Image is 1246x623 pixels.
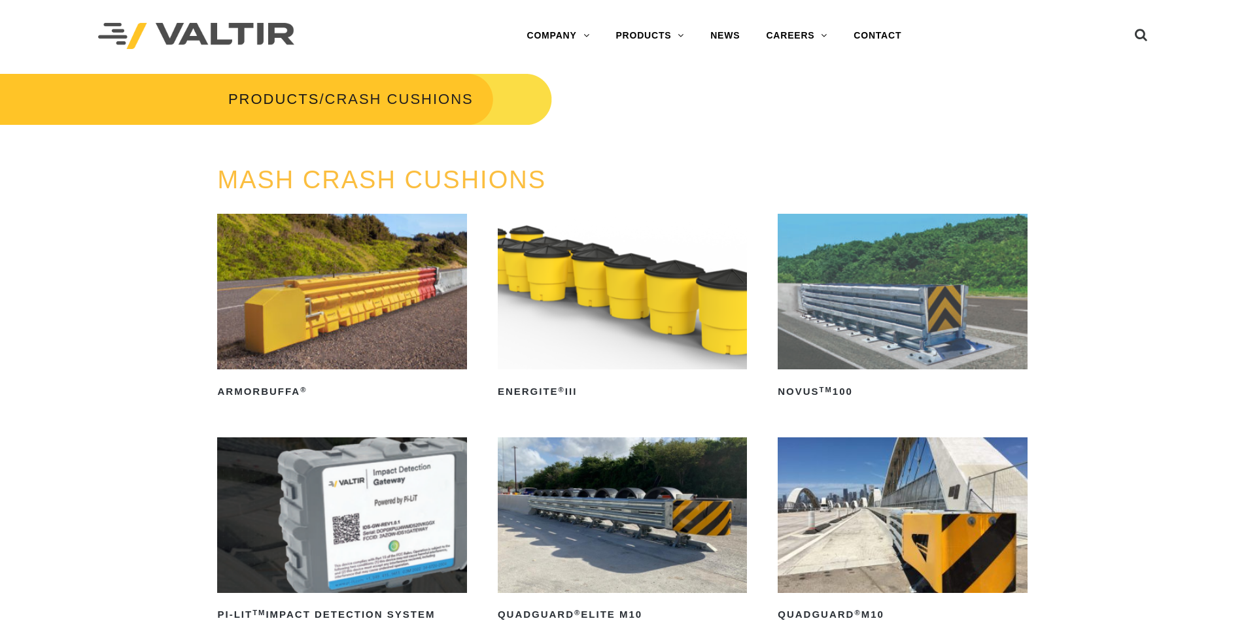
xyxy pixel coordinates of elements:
[217,166,546,194] a: MASH CRASH CUSHIONS
[217,381,466,402] h2: ArmorBuffa
[602,23,697,49] a: PRODUCTS
[300,386,307,394] sup: ®
[228,91,319,107] a: PRODUCTS
[778,214,1027,402] a: NOVUSTM100
[513,23,602,49] a: COMPANY
[840,23,914,49] a: CONTACT
[498,381,747,402] h2: ENERGITE III
[697,23,753,49] a: NEWS
[854,609,861,616] sup: ®
[559,386,565,394] sup: ®
[325,91,474,107] span: CRASH CUSHIONS
[778,381,1027,402] h2: NOVUS 100
[498,214,747,402] a: ENERGITE®III
[753,23,840,49] a: CAREERS
[252,609,266,616] sup: TM
[98,23,294,50] img: Valtir
[217,214,466,402] a: ArmorBuffa®
[574,609,581,616] sup: ®
[820,386,833,394] sup: TM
